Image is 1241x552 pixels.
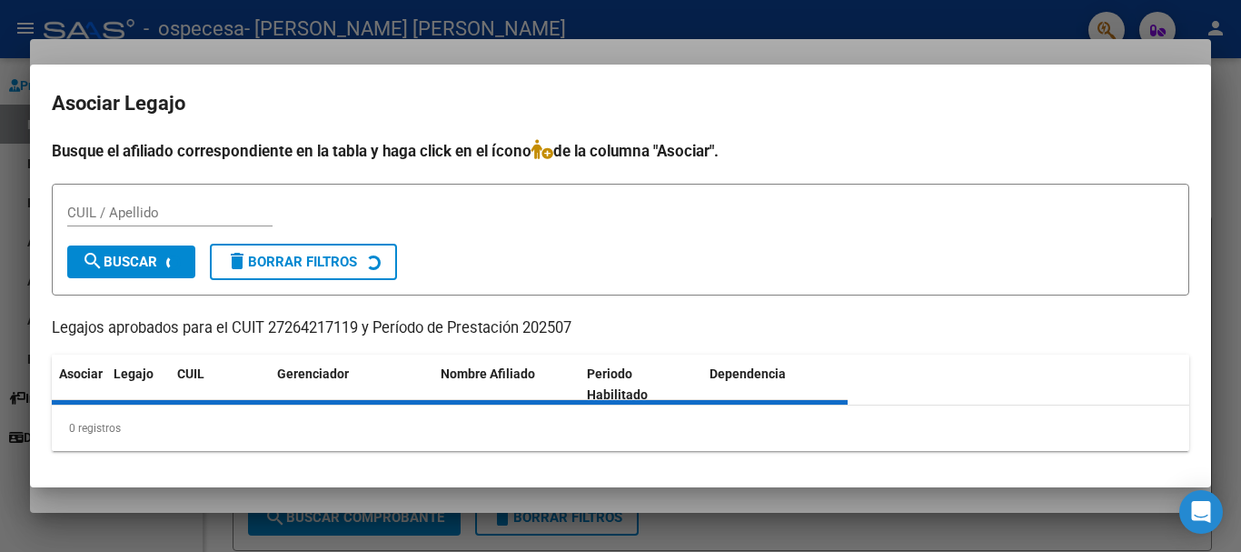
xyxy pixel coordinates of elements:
datatable-header-cell: Periodo Habilitado [580,355,702,415]
h4: Busque el afiliado correspondiente en la tabla y haga click en el ícono de la columna "Asociar". [52,139,1189,163]
button: Buscar [67,246,195,278]
div: Open Intercom Messenger [1179,490,1223,534]
span: Nombre Afiliado [441,366,535,381]
span: CUIL [177,366,204,381]
datatable-header-cell: Asociar [52,355,106,415]
datatable-header-cell: Gerenciador [270,355,433,415]
mat-icon: search [82,250,104,272]
span: Gerenciador [277,366,349,381]
datatable-header-cell: CUIL [170,355,270,415]
mat-icon: delete [226,250,248,272]
p: Legajos aprobados para el CUIT 27264217119 y Período de Prestación 202507 [52,317,1189,340]
span: Borrar Filtros [226,254,357,270]
datatable-header-cell: Dependencia [702,355,849,415]
h2: Asociar Legajo [52,86,1189,121]
div: 0 registros [52,406,1189,451]
span: Buscar [82,254,157,270]
span: Dependencia [710,366,786,381]
span: Asociar [59,366,103,381]
datatable-header-cell: Nombre Afiliado [433,355,580,415]
span: Legajo [114,366,154,381]
button: Borrar Filtros [210,244,397,280]
datatable-header-cell: Legajo [106,355,170,415]
span: Periodo Habilitado [587,366,648,402]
